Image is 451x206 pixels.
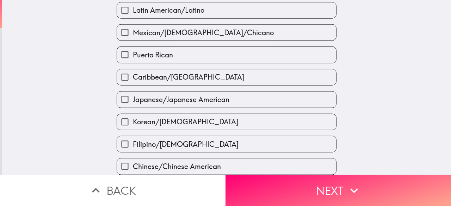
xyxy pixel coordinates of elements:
button: Korean/[DEMOGRAPHIC_DATA] [117,114,336,130]
span: Latin American/Latino [133,5,204,15]
span: Chinese/Chinese American [133,162,221,171]
button: Caribbean/[GEOGRAPHIC_DATA] [117,69,336,85]
button: Chinese/Chinese American [117,158,336,174]
span: Puerto Rican [133,50,173,60]
button: Puerto Rican [117,47,336,63]
button: Latin American/Latino [117,2,336,18]
span: Japanese/Japanese American [133,95,229,105]
span: Mexican/[DEMOGRAPHIC_DATA]/Chicano [133,27,274,37]
span: Caribbean/[GEOGRAPHIC_DATA] [133,72,244,82]
span: Filipino/[DEMOGRAPHIC_DATA] [133,139,239,149]
button: Mexican/[DEMOGRAPHIC_DATA]/Chicano [117,25,336,40]
button: Next [225,175,451,206]
span: Korean/[DEMOGRAPHIC_DATA] [133,117,238,127]
button: Filipino/[DEMOGRAPHIC_DATA] [117,136,336,152]
button: Japanese/Japanese American [117,92,336,107]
